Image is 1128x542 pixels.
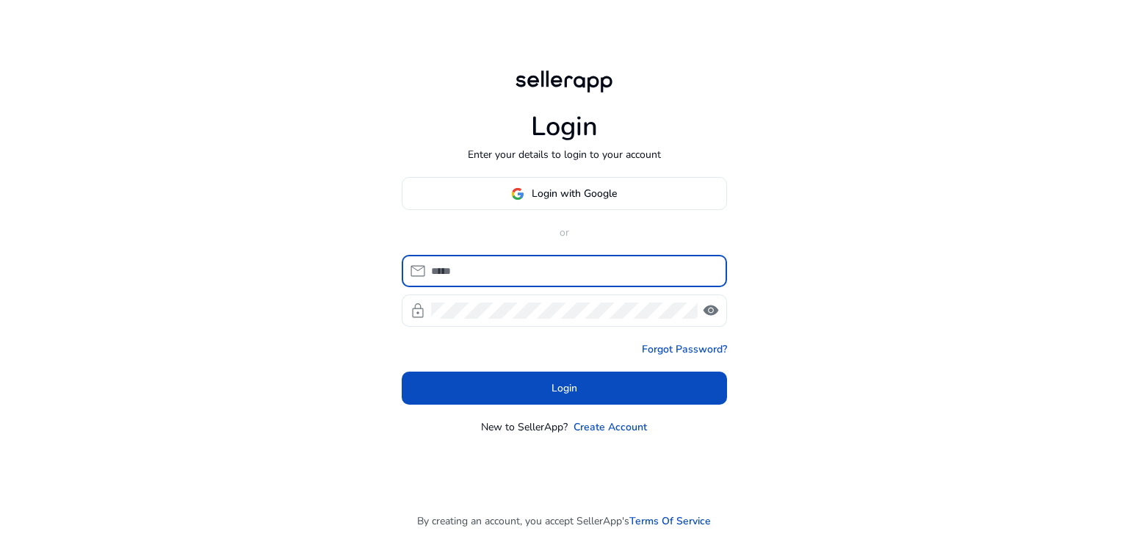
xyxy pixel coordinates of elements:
[402,177,727,210] button: Login with Google
[574,419,647,435] a: Create Account
[629,513,711,529] a: Terms Of Service
[409,262,427,280] span: mail
[402,225,727,240] p: or
[642,342,727,357] a: Forgot Password?
[532,186,617,201] span: Login with Google
[402,372,727,405] button: Login
[409,302,427,319] span: lock
[481,419,568,435] p: New to SellerApp?
[552,380,577,396] span: Login
[702,302,720,319] span: visibility
[511,187,524,200] img: google-logo.svg
[468,147,661,162] p: Enter your details to login to your account
[531,111,598,142] h1: Login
